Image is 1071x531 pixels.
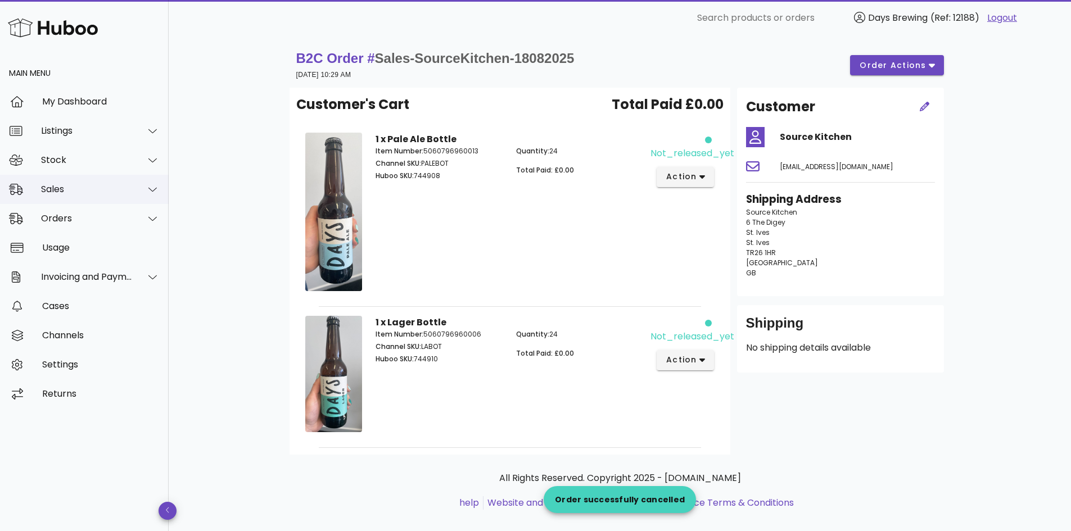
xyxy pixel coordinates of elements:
[746,217,785,227] span: 6 The Digey
[746,341,935,355] p: No shipping details available
[42,359,160,370] div: Settings
[296,51,575,66] strong: B2C Order #
[657,350,715,370] button: action
[376,171,503,181] p: 744908
[296,94,409,115] span: Customer's Cart
[780,162,893,171] span: [EMAIL_ADDRESS][DOMAIN_NAME]
[746,248,776,257] span: TR26 1HR
[868,11,928,24] span: Days Brewing
[650,147,734,160] div: not_released_yet
[666,354,697,366] span: action
[376,354,503,364] p: 744910
[376,354,414,364] span: Huboo SKU:
[376,171,414,180] span: Huboo SKU:
[305,133,362,291] img: Product Image
[746,238,770,247] span: St. Ives
[375,51,575,66] span: Sales-SourceKitchen-18082025
[8,16,98,40] img: Huboo Logo
[780,130,935,144] h4: Source Kitchen
[516,329,644,339] p: 24
[672,496,794,509] a: Service Terms & Conditions
[516,146,644,156] p: 24
[305,316,362,432] img: Product Image
[41,213,133,224] div: Orders
[42,301,160,311] div: Cases
[459,496,479,509] a: help
[746,207,797,217] span: Source Kitchen
[657,167,715,187] button: action
[746,314,935,341] div: Shipping
[376,316,446,329] strong: 1 x Lager Bottle
[544,494,696,505] div: Order successfully cancelled
[41,184,133,194] div: Sales
[612,94,724,115] span: Total Paid £0.00
[483,496,794,510] li: and
[376,342,503,352] p: LABOT
[746,258,818,267] span: [GEOGRAPHIC_DATA]
[850,55,943,75] button: order actions
[516,329,549,339] span: Quantity:
[987,11,1017,25] a: Logout
[746,228,770,237] span: St. Ives
[41,155,133,165] div: Stock
[376,146,503,156] p: 5060796960013
[376,329,423,339] span: Item Number:
[746,268,756,278] span: GB
[666,171,697,183] span: action
[41,271,133,282] div: Invoicing and Payments
[42,96,160,107] div: My Dashboard
[42,388,160,399] div: Returns
[930,11,979,24] span: (Ref: 12188)
[516,348,574,358] span: Total Paid: £0.00
[746,192,935,207] h3: Shipping Address
[376,329,503,339] p: 5060796960006
[376,146,423,156] span: Item Number:
[296,71,351,79] small: [DATE] 10:29 AM
[516,146,549,156] span: Quantity:
[376,158,421,168] span: Channel SKU:
[376,342,421,351] span: Channel SKU:
[859,60,927,71] span: order actions
[650,330,734,343] div: not_released_yet
[299,471,942,485] p: All Rights Reserved. Copyright 2025 - [DOMAIN_NAME]
[376,133,457,146] strong: 1 x Pale Ale Bottle
[746,97,815,117] h2: Customer
[42,242,160,253] div: Usage
[42,330,160,341] div: Channels
[376,158,503,169] p: PALEBOT
[41,125,133,136] div: Listings
[487,496,656,509] a: Website and Dashboard Terms of Use
[516,165,574,175] span: Total Paid: £0.00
